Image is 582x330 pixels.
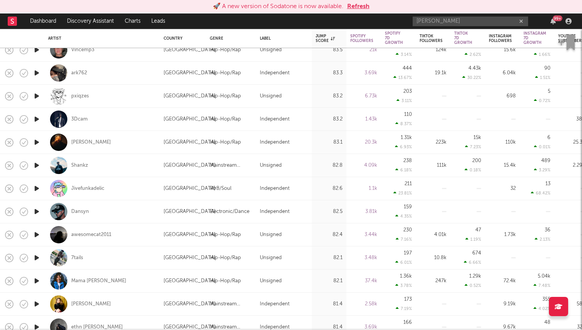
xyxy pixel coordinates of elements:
div: 15.4k [489,161,516,170]
div: Hip-Hop/Rap [210,276,241,286]
a: 3Dcam [71,116,88,123]
div: 20.3k [350,138,377,147]
div: 238 [403,158,412,163]
a: Charts [119,13,146,29]
div: 1.1k [350,184,377,193]
div: 0.52 % [465,283,481,288]
div: Independent [260,184,289,193]
div: [GEOGRAPHIC_DATA] [164,300,216,309]
div: 1.51 % [535,75,550,80]
div: 9.19k [489,300,516,309]
div: Mainstream Electronic [210,300,252,309]
div: 4.35 % [395,214,412,219]
div: 7.48 % [533,283,550,288]
div: 82.1 [316,253,343,263]
div: Independent [260,300,289,309]
div: 3.69k [350,69,377,78]
div: 230 [403,228,412,233]
div: 2.62 % [465,52,481,57]
div: 82.6 [316,184,343,193]
div: 68.42 % [531,191,550,196]
div: Hip-Hop/Rap [210,69,241,78]
div: 48 [544,320,550,325]
a: 7tails [71,255,83,261]
a: pxiqzes [71,93,89,100]
div: 1.31k [401,135,412,140]
div: 36 [545,228,550,233]
div: [GEOGRAPHIC_DATA] [164,69,216,78]
div: [GEOGRAPHIC_DATA] [164,161,216,170]
div: Independent [260,138,289,147]
div: 489 [541,158,550,163]
div: 83.1 [316,138,343,147]
a: Dansyn [71,208,89,215]
div: 2.13 % [535,237,550,242]
button: 99+ [550,18,556,24]
div: Tiktok Followers [420,34,443,43]
div: 2.58k [350,300,377,309]
div: 72.4k [489,276,516,286]
div: 111k [420,161,447,170]
div: 200 [472,158,481,163]
div: 8.37 % [395,121,412,126]
div: 355 [542,297,550,302]
a: Vincemp3 [71,47,94,54]
a: awesomecat2011 [71,231,111,238]
div: 32 [489,184,516,193]
a: [PERSON_NAME] [71,139,111,146]
div: Hip-Hop/Rap [210,115,241,124]
div: Artist [48,36,152,41]
input: Search for artists [413,17,528,26]
div: 30.22 % [462,75,481,80]
a: Leads [146,13,171,29]
div: Unsigned [260,161,282,170]
div: 3.29 % [534,168,550,173]
div: Unsigned [260,45,282,55]
div: 6.66 % [464,260,481,265]
div: 🚀 A new version of Sodatone is now available. [213,2,343,11]
div: Hip-Hop/Rap [210,92,241,101]
div: 15k [473,135,481,140]
div: Independent [260,115,289,124]
div: [GEOGRAPHIC_DATA] [164,138,216,147]
div: 4.09k [350,161,377,170]
div: 6.93 % [395,144,412,149]
div: Hip-Hop/Rap [210,138,241,147]
div: 47 [475,228,481,233]
div: 698 [489,92,516,101]
div: 82.4 [316,230,343,240]
div: 6.04k [489,69,516,78]
div: 83.3 [316,69,343,78]
div: 211 [405,181,412,186]
div: 6.73k [350,92,377,101]
div: 3.14 % [396,52,412,57]
div: [GEOGRAPHIC_DATA] [164,92,216,101]
div: 83.2 [316,115,343,124]
div: 6 [547,135,550,140]
div: Label [260,36,304,41]
div: Independent [260,69,289,78]
a: Discovery Assistant [62,13,119,29]
div: [GEOGRAPHIC_DATA] [164,207,216,216]
a: [PERSON_NAME] [71,301,111,308]
div: Hip-Hop/Rap [210,230,241,240]
div: Hip-Hop/Rap [210,45,241,55]
div: ark762 [71,70,87,77]
div: 15.6k [489,45,516,55]
div: 247k [420,276,447,286]
div: 13 [545,181,550,186]
div: 1.36k [400,274,412,279]
div: 0.18 % [465,168,481,173]
div: Unsigned [260,230,282,240]
div: Mama [PERSON_NAME] [71,278,126,285]
div: 674 [472,251,481,256]
div: Unsigned [260,276,282,286]
div: Genre [210,36,248,41]
div: 1.66 % [534,52,550,57]
div: 110k [489,138,516,147]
